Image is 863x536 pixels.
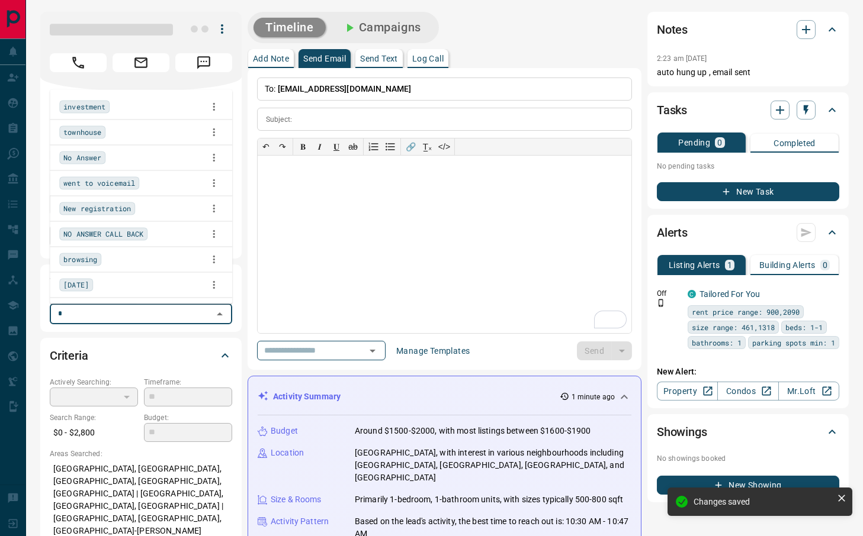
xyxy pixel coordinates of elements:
[700,289,760,299] a: Tailored For You
[333,142,339,151] span: 𝐔
[271,425,298,437] p: Budget
[403,138,419,155] button: 🔗
[657,218,839,247] div: Alerts
[254,18,326,37] button: Timeline
[355,493,623,506] p: Primarily 1-bedroom, 1-bathroom units, with sizes typically 500-800 sqft
[694,497,832,506] div: Changes saved
[278,84,412,93] span: [EMAIL_ADDRESS][DOMAIN_NAME]
[63,101,105,112] span: investment
[355,447,631,484] p: [GEOGRAPHIC_DATA], with interest in various neighbourhoods including [GEOGRAPHIC_DATA], [GEOGRAPH...
[144,377,232,388] p: Timeframe:
[271,447,304,459] p: Location
[412,54,444,63] p: Log Call
[657,453,839,464] p: No showings booked
[175,53,232,72] span: Message
[271,493,322,506] p: Size & Rooms
[727,261,732,269] p: 1
[669,261,720,269] p: Listing Alerts
[63,151,101,163] span: No Answer
[688,290,696,298] div: condos.ca
[63,202,131,214] span: New registration
[258,138,274,155] button: ↶
[266,114,292,125] p: Subject:
[271,515,329,528] p: Activity Pattern
[774,139,816,147] p: Completed
[50,346,88,365] h2: Criteria
[657,366,839,378] p: New Alert:
[657,476,839,495] button: New Showing
[328,138,345,155] button: 𝐔
[345,138,361,155] button: ab
[63,279,89,290] span: [DATE]
[273,390,341,403] p: Activity Summary
[312,138,328,155] button: 𝑰
[253,54,289,63] p: Add Note
[63,126,101,138] span: townhouse
[50,423,138,443] p: $0 - $2,800
[657,157,839,175] p: No pending tasks
[823,261,827,269] p: 0
[50,53,107,72] span: Call
[778,382,839,401] a: Mr.Loft
[50,448,232,459] p: Areas Searched:
[577,341,632,360] div: split button
[692,337,742,348] span: bathrooms: 1
[692,321,775,333] span: size range: 461,1318
[657,66,839,79] p: auto hung up , email sent
[50,412,138,423] p: Search Range:
[355,425,591,437] p: Around $1500-$2000, with most listings between $1600-$1900
[365,138,382,155] button: Numbered list
[63,177,135,189] span: went to voicemail
[303,54,346,63] p: Send Email
[657,182,839,201] button: New Task
[572,392,615,402] p: 1 minute ago
[657,299,665,307] svg: Push Notification Only
[717,382,778,401] a: Condos
[113,53,169,72] span: Email
[657,20,688,39] h2: Notes
[348,142,358,151] s: ab
[436,138,453,155] button: </>
[257,78,632,101] p: To:
[678,138,710,147] p: Pending
[360,54,398,63] p: Send Text
[657,382,718,401] a: Property
[295,138,312,155] button: 𝐁
[785,321,823,333] span: beds: 1-1
[258,386,631,408] div: Activity Summary1 minute ago
[759,261,816,269] p: Building Alerts
[657,223,688,242] h2: Alerts
[717,138,722,147] p: 0
[63,253,97,265] span: browsing
[63,228,143,240] span: NO ANSWER CALL BACK
[331,18,433,37] button: Campaigns
[419,138,436,155] button: T̲ₓ
[389,341,477,360] button: Manage Templates
[692,306,800,318] span: rent price range: 900,2090
[144,412,232,423] p: Budget:
[382,138,399,155] button: Bullet list
[657,288,681,299] p: Off
[657,15,839,44] div: Notes
[657,101,687,120] h2: Tasks
[752,337,835,348] span: parking spots min: 1
[657,422,707,441] h2: Showings
[657,418,839,446] div: Showings
[50,341,232,370] div: Criteria
[50,377,138,388] p: Actively Searching:
[274,138,291,155] button: ↷
[211,306,228,322] button: Close
[258,156,631,333] div: To enrich screen reader interactions, please activate Accessibility in Grammarly extension settings
[657,54,707,63] p: 2:23 am [DATE]
[657,96,839,124] div: Tasks
[364,343,381,359] button: Open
